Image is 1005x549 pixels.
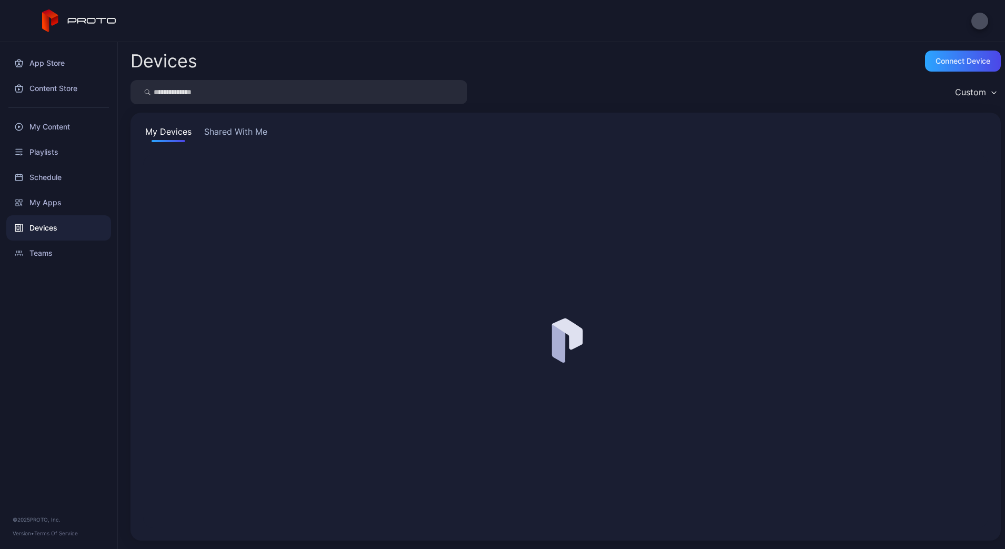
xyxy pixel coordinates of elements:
div: Connect device [936,57,990,65]
button: Connect device [925,51,1001,72]
a: Terms Of Service [34,530,78,536]
a: App Store [6,51,111,76]
button: My Devices [143,125,194,142]
div: Custom [955,87,986,97]
a: My Content [6,114,111,139]
button: Shared With Me [202,125,269,142]
div: © 2025 PROTO, Inc. [13,515,105,524]
a: Devices [6,215,111,241]
h2: Devices [130,52,197,71]
a: Teams [6,241,111,266]
a: Schedule [6,165,111,190]
span: Version • [13,530,34,536]
a: Playlists [6,139,111,165]
a: Content Store [6,76,111,101]
button: Custom [950,80,1001,104]
a: My Apps [6,190,111,215]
